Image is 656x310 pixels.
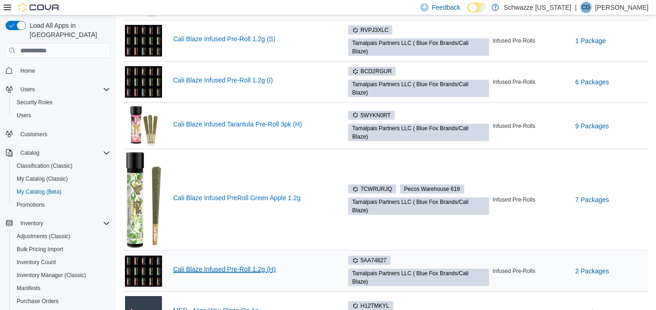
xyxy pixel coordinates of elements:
img: Cali Blaze Infused PreRoll Green Apple 1.2g [125,151,162,249]
span: Home [20,67,35,75]
span: 7CWRURJQ [352,185,392,193]
span: My Catalog (Classic) [17,175,68,183]
div: Infused Pre-Rolls [491,194,570,205]
span: Security Roles [13,97,110,108]
button: Adjustments (Classic) [9,230,114,243]
span: 5WYKN0RT [352,111,391,120]
span: RVPJ3XLC [352,26,388,34]
span: Users [13,110,110,121]
button: Customers [2,127,114,141]
a: Purchase Orders [13,296,62,307]
span: Customers [20,131,47,138]
span: CG [582,2,590,13]
button: Promotions [9,198,114,211]
img: Cali Blaze Infused Tarantula Pre-Roll 3pk (H) [125,105,162,147]
span: 1 Package [575,36,606,45]
p: [PERSON_NAME] [595,2,649,13]
p: Schwazze [US_STATE] [504,2,571,13]
span: Tamalpais Partners LLC ( Blue Fox Brands/Cali Blaze) [352,39,485,56]
span: Promotions [13,199,110,210]
a: Home [17,65,39,76]
span: Manifests [17,285,40,292]
span: Bulk Pricing Import [17,246,63,253]
img: Cali Blaze Infused Pre-Roll 1.2g (H) [125,256,162,287]
span: Users [17,112,31,119]
button: Users [9,109,114,122]
div: Infused Pre-Rolls [491,120,570,132]
button: Inventory Count [9,256,114,269]
span: Load All Apps in [GEOGRAPHIC_DATA] [26,21,110,39]
button: 2 Packages [572,262,613,280]
img: Cali Blaze Infused Pre-Roll 1.2g (S) [125,25,162,56]
span: My Catalog (Classic) [13,173,110,184]
a: Inventory Count [13,257,60,268]
span: Manifests [13,283,110,294]
button: Inventory [17,218,47,229]
div: Colin Glenn [581,2,592,13]
a: My Catalog (Beta) [13,186,65,197]
span: Tamalpais Partners LLC ( Blue Fox Brands/Cali Blaze) [348,80,489,97]
a: Cali Blaze Infused Tarantula Pre-Roll 3pk (H) [173,120,331,128]
span: Dark Mode [468,13,468,13]
div: Infused Pre-Rolls [491,35,570,46]
span: 9 Packages [575,121,609,131]
a: Bulk Pricing Import [13,244,67,255]
span: 5WYKN0RT [348,111,395,120]
button: Catalog [17,147,43,158]
span: Users [17,84,110,95]
span: Catalog [20,149,39,157]
span: Inventory [20,220,43,227]
span: Adjustments (Classic) [17,233,70,240]
img: Cali Blaze Infused Pre-Roll 1.2g (I) [125,66,162,97]
button: Security Roles [9,96,114,109]
span: Tamalpais Partners LLC ( Blue Fox Brands/Cali Blaze) [348,38,489,56]
button: Manifests [9,282,114,295]
span: 2 Packages [575,266,609,276]
span: Tamalpais Partners LLC ( Blue Fox Brands/Cali Blaze) [352,80,485,97]
span: 7 Packages [575,195,609,204]
span: BCD2RGUR [352,67,392,76]
a: Classification (Classic) [13,160,76,171]
span: Tamalpais Partners LLC ( Blue Fox Brands/Cali Blaze) [352,198,485,215]
span: Purchase Orders [17,297,59,305]
span: Classification (Classic) [17,162,73,170]
span: Purchase Orders [13,296,110,307]
span: 5AA74827 [348,256,391,265]
a: Cali Blaze Infused Pre-Roll 1.2g (S) [173,35,331,43]
span: Security Roles [17,99,52,106]
p: | [575,2,577,13]
span: Tamalpais Partners LLC ( Blue Fox Brands/Cali Blaze) [348,197,489,215]
span: BCD2RGUR [348,67,396,76]
span: RVPJ3XLC [348,25,393,35]
span: Customers [17,128,110,140]
span: Promotions [17,201,45,209]
button: Users [17,84,38,95]
a: My Catalog (Classic) [13,173,72,184]
button: 1 Package [572,32,610,50]
span: Users [20,86,35,93]
span: Tamalpais Partners LLC ( Blue Fox Brands/Cali Blaze) [352,269,485,286]
a: Cali Blaze Infused Pre-Roll 1.2g (H) [173,266,331,273]
a: Cali Blaze Infused Pre-Roll 1.2g (I) [173,76,331,84]
span: My Catalog (Beta) [13,186,110,197]
span: 6 Packages [575,77,609,87]
span: Inventory Manager (Classic) [17,272,86,279]
a: Manifests [13,283,44,294]
span: Bulk Pricing Import [13,244,110,255]
button: Classification (Classic) [9,159,114,172]
button: My Catalog (Beta) [9,185,114,198]
span: Tamalpais Partners LLC ( Blue Fox Brands/Cali Blaze) [348,269,489,286]
button: Home [2,63,114,77]
a: Customers [17,129,51,140]
button: Inventory Manager (Classic) [9,269,114,282]
span: H12TMKYL [352,302,389,310]
span: Tamalpais Partners LLC ( Blue Fox Brands/Cali Blaze) [348,124,489,141]
span: Inventory Count [17,259,56,266]
span: Pecos Warehouse 619 [400,184,464,194]
span: Catalog [17,147,110,158]
button: Catalog [2,146,114,159]
a: Security Roles [13,97,56,108]
span: Pecos Warehouse 619 [404,185,460,193]
a: Promotions [13,199,49,210]
span: Home [17,64,110,76]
